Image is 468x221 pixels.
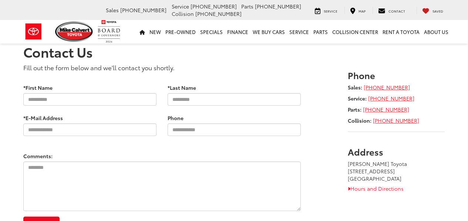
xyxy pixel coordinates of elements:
[373,7,411,14] a: Contact
[364,84,410,91] a: [PHONE_NUMBER]
[23,152,53,160] label: Comments:
[373,117,419,124] a: [PHONE_NUMBER]
[380,20,422,44] a: Rent a Toyota
[23,114,63,122] label: *E-Mail Address
[120,6,166,14] span: [PHONE_NUMBER]
[225,20,250,44] a: Finance
[388,8,405,13] span: Contact
[348,106,361,113] strong: Parts:
[422,20,451,44] a: About Us
[250,20,287,44] a: WE BUY CARS
[168,114,184,122] label: Phone
[20,20,47,44] img: Toyota
[106,6,119,14] span: Sales
[358,8,366,13] span: Map
[137,20,147,44] a: Home
[348,84,362,91] strong: Sales:
[432,8,443,13] span: Saved
[309,7,343,14] a: Service
[324,8,337,13] span: Service
[241,3,253,10] span: Parts
[168,84,196,91] label: *Last Name
[287,20,311,44] a: Service
[172,3,189,10] span: Service
[311,20,330,44] a: Parts
[23,44,445,59] h1: Contact Us
[348,185,404,192] a: Hours and Directions
[417,7,449,14] a: My Saved Vehicles
[348,147,445,156] h3: Address
[23,84,53,91] label: *First Name
[330,20,380,44] a: Collision Center
[363,106,409,113] a: [PHONE_NUMBER]
[348,117,371,124] strong: Collision:
[348,95,367,102] strong: Service:
[348,70,445,80] h3: Phone
[255,3,301,10] span: [PHONE_NUMBER]
[191,3,237,10] span: [PHONE_NUMBER]
[55,21,94,42] img: Mike Calvert Toyota
[344,7,371,14] a: Map
[198,20,225,44] a: Specials
[163,20,198,44] a: Pre-Owned
[23,63,301,72] p: Fill out the form below and we'll contact you shortly.
[368,95,414,102] a: [PHONE_NUMBER]
[195,10,242,17] span: [PHONE_NUMBER]
[147,20,163,44] a: New
[348,160,445,182] address: [PERSON_NAME] Toyota [STREET_ADDRESS] [GEOGRAPHIC_DATA]
[172,10,194,17] span: Collision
